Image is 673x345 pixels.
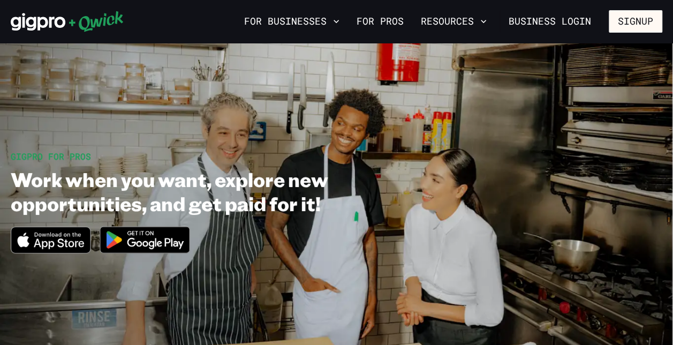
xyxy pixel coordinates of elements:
[93,220,197,260] img: Get it on Google Play
[609,10,662,33] button: Signup
[417,12,491,31] button: Resources
[352,12,408,31] a: For Pros
[11,167,402,215] h1: Work when you want, explore new opportunities, and get paid for it!
[11,244,91,256] a: Download on the App Store
[240,12,344,31] button: For Businesses
[500,10,600,33] a: Business Login
[11,151,91,162] span: GIGPRO FOR PROS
